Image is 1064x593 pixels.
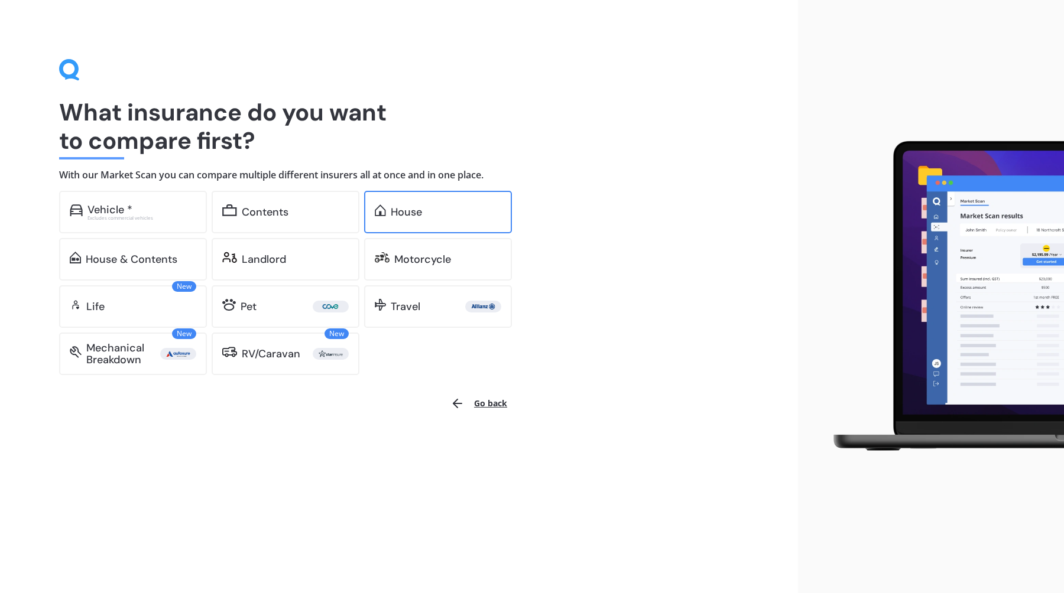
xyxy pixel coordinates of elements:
[394,253,451,265] div: Motorcycle
[242,253,286,265] div: Landlord
[86,301,105,312] div: Life
[325,328,349,339] span: New
[70,346,82,358] img: mbi.6615ef239df2212c2848.svg
[443,389,514,418] button: Go back
[468,301,499,312] img: Allianz.webp
[375,252,390,263] img: motorbike.c49f395e5a6966510904.svg
[86,342,160,366] div: Mechanical Breakdown
[70,252,81,263] img: home-and-contents.b802091223b8502ef2dd.svg
[816,134,1064,459] img: laptop.webp
[222,346,237,358] img: rv.0245371a01b30db230af.svg
[59,169,739,181] h4: With our Market Scan you can compare multiple different insurers all at once and in one place.
[172,281,196,292] span: New
[242,206,288,218] div: Contents
[375,204,386,216] img: home.91c183c226a05b4dc763.svg
[172,328,196,339] span: New
[87,216,196,220] div: Excludes commercial vehicles
[222,299,236,311] img: pet.71f96884985775575a0d.svg
[70,299,82,311] img: life.f720d6a2d7cdcd3ad642.svg
[391,206,422,218] div: House
[391,301,420,312] div: Travel
[86,253,177,265] div: House & Contents
[222,204,237,216] img: content.01f40a52572271636b6f.svg
[163,348,194,360] img: Autosure.webp
[315,301,346,312] img: Cove.webp
[315,348,346,360] img: Star.webp
[212,285,359,328] a: Pet
[241,301,257,312] div: Pet
[375,299,386,311] img: travel.bdda8d6aa9c3f12c5fe2.svg
[59,98,739,155] h1: What insurance do you want to compare first?
[87,204,132,216] div: Vehicle *
[70,204,83,216] img: car.f15378c7a67c060ca3f3.svg
[242,348,300,360] div: RV/Caravan
[222,252,237,263] img: landlord.470ea2398dcb263567d0.svg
